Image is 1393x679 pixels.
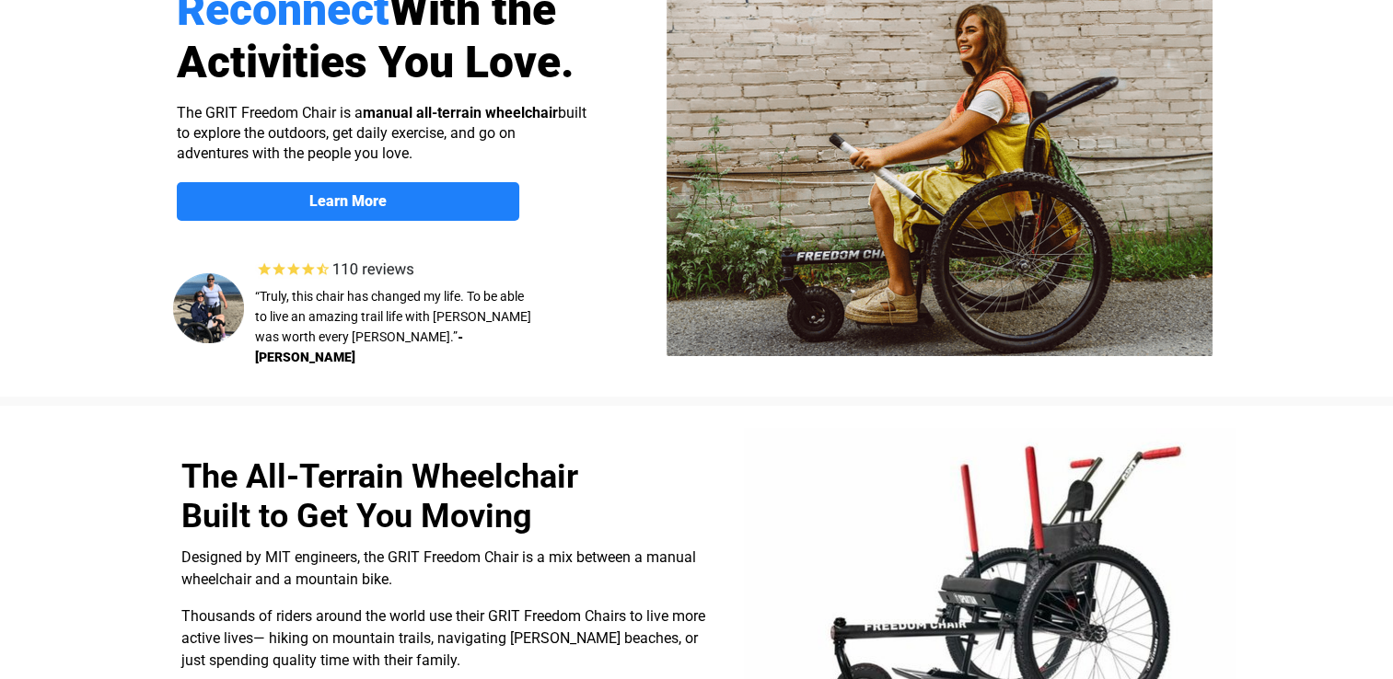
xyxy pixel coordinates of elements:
input: Get more information [65,444,224,479]
a: Learn More [177,182,519,221]
span: Designed by MIT engineers, the GRIT Freedom Chair is a mix between a manual wheelchair and a moun... [181,548,696,588]
strong: manual all-terrain wheelchair [363,104,558,121]
strong: Learn More [309,192,387,210]
span: The All-Terrain Wheelchair Built to Get You Moving [181,457,578,535]
span: “Truly, this chair has changed my life. To be able to live an amazing trail life with [PERSON_NAM... [255,289,531,344]
span: The GRIT Freedom Chair is a built to explore the outdoors, get daily exercise, and go on adventur... [177,104,586,162]
span: Thousands of riders around the world use their GRIT Freedom Chairs to live more active lives— hik... [181,607,705,669]
span: Activities You Love. [177,36,575,88]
